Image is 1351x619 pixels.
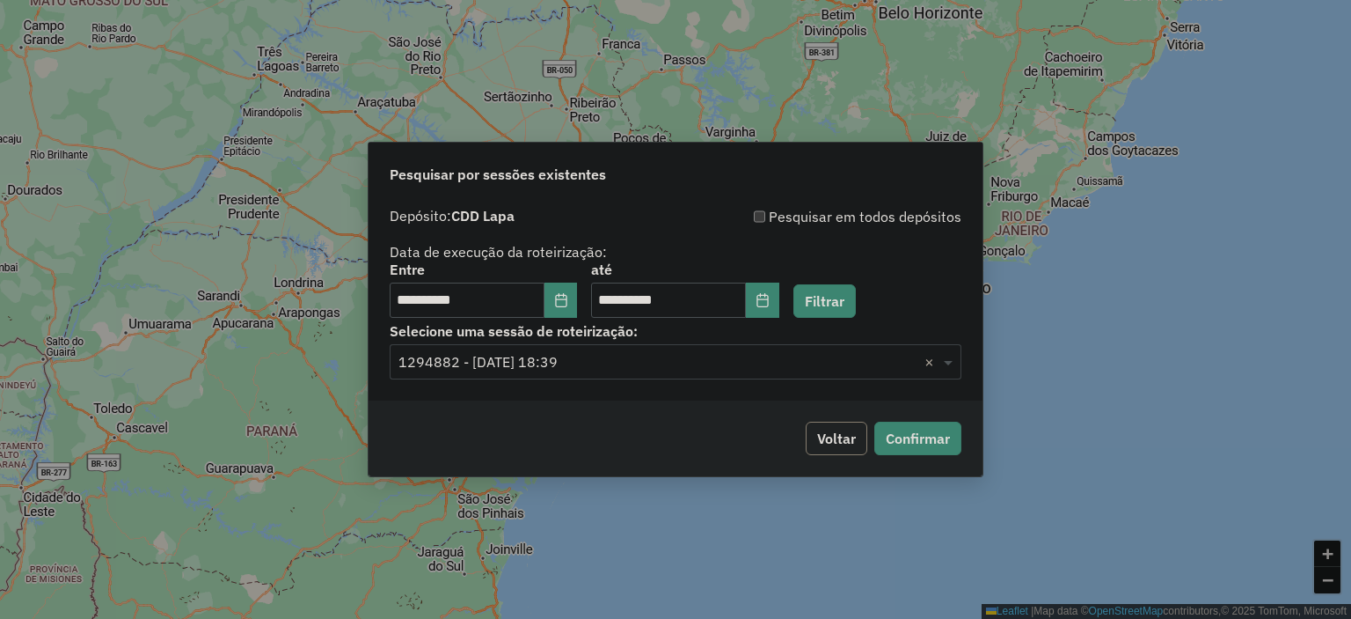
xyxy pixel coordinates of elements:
div: Pesquisar em todos depósitos [675,206,961,227]
label: Selecione uma sessão de roteirização: [390,321,961,342]
span: Clear all [924,351,939,372]
strong: CDD Lapa [451,207,515,225]
label: Depósito: [390,205,515,226]
button: Choose Date [746,283,779,318]
button: Confirmar [874,422,961,455]
span: Pesquisar por sessões existentes [390,164,606,185]
button: Filtrar [793,284,856,318]
button: Choose Date [544,283,578,318]
label: Data de execução da roteirização: [390,241,607,262]
label: Entre [390,259,577,280]
button: Voltar [806,422,867,455]
label: até [591,259,778,280]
